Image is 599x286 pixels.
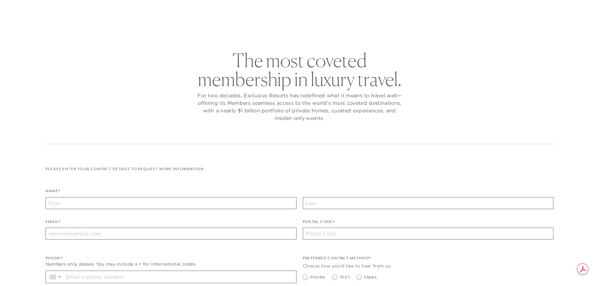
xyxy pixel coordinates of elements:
div: Phone* [46,255,297,261]
label: Email* [46,219,60,228]
label: Name* [46,188,60,197]
label: Postal Code* [303,219,335,228]
span: Phone [310,274,326,280]
input: name@example.com [46,228,297,240]
div: Country Code Selector [46,271,64,283]
span: Email [364,274,377,280]
p: For two decades, Exclusive Resorts has redefined what it means to travel well—offering its Member... [196,92,403,122]
a: Member Login [526,7,557,13]
div: Numbers only, please. You may include a + for international codes. [46,261,297,267]
p: Please enter your contact details to request more information: [46,166,554,172]
span: Text [340,274,351,280]
a: Get Started [25,7,53,13]
span: ▼ [58,275,62,279]
input: First [46,197,297,209]
h2: The most coveted membership in luxury travel. [196,51,403,89]
input: Enter a phone number [64,271,296,283]
div: Choose how you'd like to hear from us: [303,263,554,269]
a: The Collection [227,20,275,38]
input: Last [303,197,554,209]
input: Postal Code [303,228,554,240]
legend: Preferred Contact Method* [303,255,371,264]
a: Membership [285,20,324,38]
a: Community [333,20,372,38]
